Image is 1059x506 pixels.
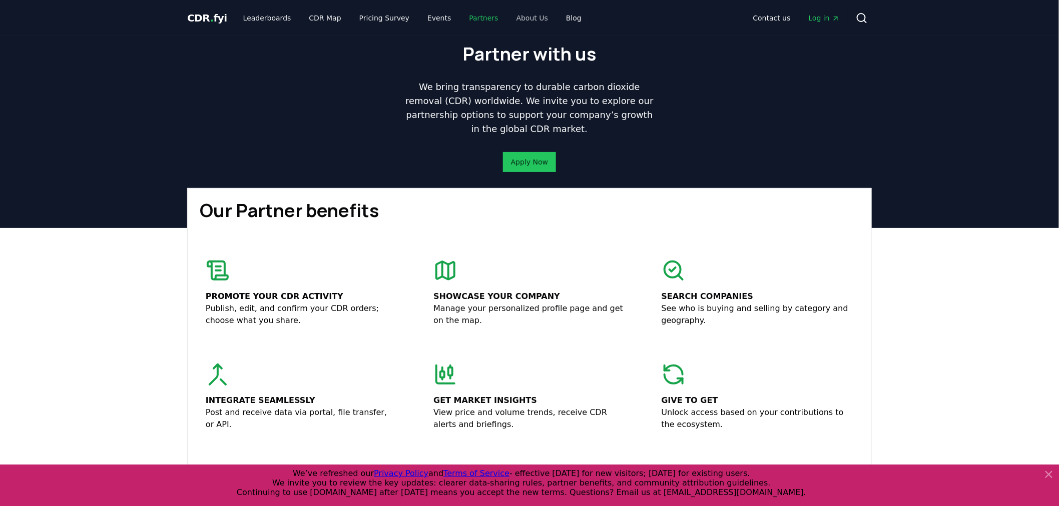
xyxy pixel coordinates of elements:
[206,394,397,406] p: Integrate seamlessly
[745,9,848,27] nav: Main
[351,9,417,27] a: Pricing Survey
[206,302,397,326] p: Publish, edit, and confirm your CDR orders; choose what you share.
[503,152,556,172] button: Apply Now
[206,290,397,302] p: Promote your CDR activity
[401,80,658,136] p: We bring transparency to durable carbon dioxide removal (CDR) worldwide. We invite you to explore...
[200,200,859,220] h1: Our Partner benefits
[419,9,459,27] a: Events
[745,9,799,27] a: Contact us
[301,9,349,27] a: CDR Map
[801,9,848,27] a: Log in
[210,12,214,24] span: .
[433,406,625,430] p: View price and volume trends, receive CDR alerts and briefings.
[206,406,397,430] p: Post and receive data via portal, file transfer, or API.
[508,9,556,27] a: About Us
[433,290,625,302] p: Showcase your company
[461,9,506,27] a: Partners
[433,394,625,406] p: Get market insights
[187,12,227,24] span: CDR fyi
[463,44,597,64] h1: Partner with us
[235,9,299,27] a: Leaderboards
[809,13,840,23] span: Log in
[662,394,853,406] p: Give to get
[187,11,227,25] a: CDR.fyi
[662,290,853,302] p: Search companies
[662,406,853,430] p: Unlock access based on your contributions to the ecosystem.
[433,302,625,326] p: Manage your personalized profile page and get on the map.
[558,9,590,27] a: Blog
[662,302,853,326] p: See who is buying and selling by category and geography.
[235,9,590,27] nav: Main
[511,157,548,167] a: Apply Now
